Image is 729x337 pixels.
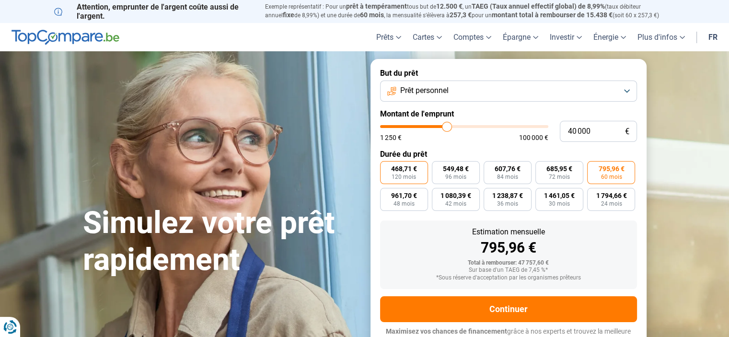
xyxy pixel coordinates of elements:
[54,2,254,21] p: Attention, emprunter de l'argent coûte aussi de l'argent.
[391,165,417,172] span: 468,71 €
[632,23,691,51] a: Plus d'infos
[370,23,407,51] a: Prêts
[549,174,570,180] span: 72 mois
[346,2,407,10] span: prêt à tempérament
[544,192,575,199] span: 1 461,05 €
[601,201,622,207] span: 24 mois
[283,11,294,19] span: fixe
[400,85,449,96] span: Prêt personnel
[12,30,119,45] img: TopCompare
[360,11,384,19] span: 60 mois
[380,81,637,102] button: Prêt personnel
[380,109,637,118] label: Montant de l'emprunt
[83,205,359,279] h1: Simulez votre prêt rapidement
[492,11,613,19] span: montant total à rembourser de 15.438 €
[388,275,629,281] div: *Sous réserve d'acceptation par les organismes prêteurs
[391,192,417,199] span: 961,70 €
[546,165,572,172] span: 685,95 €
[445,201,466,207] span: 42 mois
[492,192,523,199] span: 1 238,87 €
[497,201,518,207] span: 36 mois
[601,174,622,180] span: 60 mois
[497,174,518,180] span: 84 mois
[497,23,544,51] a: Épargne
[440,192,471,199] span: 1 080,39 €
[380,296,637,322] button: Continuer
[388,260,629,267] div: Total à rembourser: 47 757,60 €
[450,11,472,19] span: 257,3 €
[549,201,570,207] span: 30 mois
[380,69,637,78] label: But du prêt
[625,128,629,136] span: €
[703,23,723,51] a: fr
[436,2,463,10] span: 12.500 €
[388,228,629,236] div: Estimation mensuelle
[380,150,637,159] label: Durée du prêt
[596,192,626,199] span: 1 794,66 €
[598,165,624,172] span: 795,96 €
[472,2,605,10] span: TAEG (Taux annuel effectif global) de 8,99%
[388,241,629,255] div: 795,96 €
[386,327,507,335] span: Maximisez vos chances de financement
[380,134,402,141] span: 1 250 €
[519,134,548,141] span: 100 000 €
[445,174,466,180] span: 96 mois
[388,267,629,274] div: Sur base d'un TAEG de 7,45 %*
[448,23,497,51] a: Comptes
[588,23,632,51] a: Énergie
[407,23,448,51] a: Cartes
[265,2,675,20] p: Exemple représentatif : Pour un tous but de , un (taux débiteur annuel de 8,99%) et une durée de ...
[392,174,416,180] span: 120 mois
[393,201,415,207] span: 48 mois
[443,165,469,172] span: 549,48 €
[495,165,521,172] span: 607,76 €
[544,23,588,51] a: Investir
